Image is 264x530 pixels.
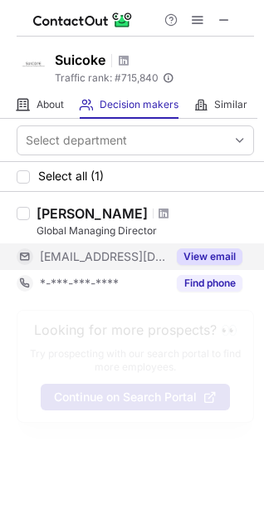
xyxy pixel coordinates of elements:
[177,248,242,265] button: Reveal Button
[17,47,50,81] img: 9771e09bd48b8a912a952be71b364420
[37,205,148,222] div: [PERSON_NAME]
[55,72,159,84] span: Traffic rank: # 715,840
[26,132,127,149] div: Select department
[54,390,197,404] span: Continue on Search Portal
[38,169,104,183] span: Select all (1)
[34,322,237,337] header: Looking for more prospects? 👀
[33,10,133,30] img: ContactOut v5.3.10
[100,98,178,111] span: Decision makers
[177,275,242,292] button: Reveal Button
[29,347,242,374] p: Try prospecting with our search portal to find more employees.
[37,98,64,111] span: About
[40,249,167,264] span: [EMAIL_ADDRESS][DOMAIN_NAME]
[214,98,247,111] span: Similar
[37,223,254,238] div: Global Managing Director
[41,384,230,410] button: Continue on Search Portal
[55,50,105,70] h1: Suicoke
